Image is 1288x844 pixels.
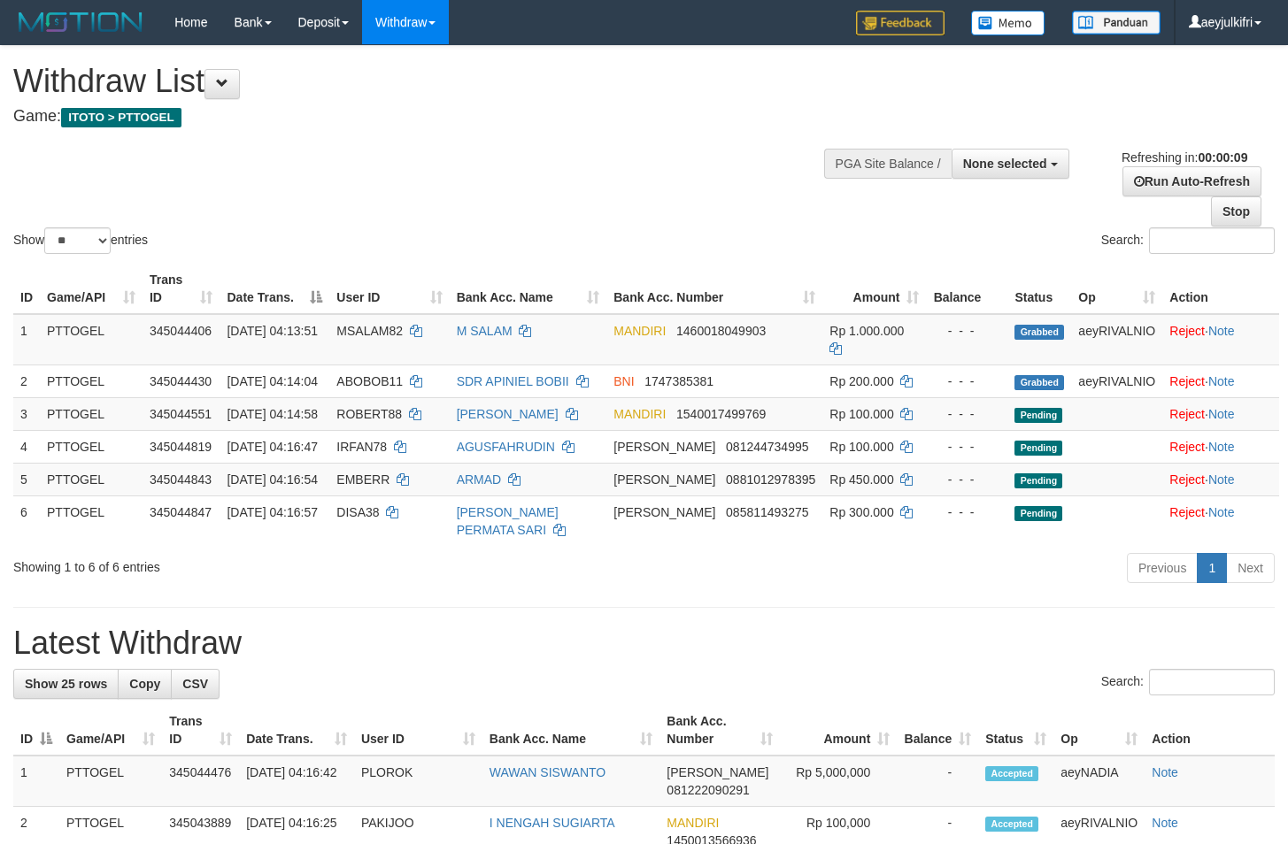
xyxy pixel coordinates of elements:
span: Pending [1014,506,1062,521]
span: 345044847 [150,505,212,519]
span: 345044406 [150,324,212,338]
td: PTTOGEL [40,364,143,397]
span: Rp 300.000 [829,505,893,519]
td: aeyRIVALNIO [1071,314,1162,365]
span: DISA38 [336,505,379,519]
a: [PERSON_NAME] [457,407,559,421]
td: · [1162,495,1279,546]
a: CSV [171,669,220,699]
span: Accepted [985,766,1038,781]
th: Trans ID: activate to sort column ascending [162,705,239,756]
span: [DATE] 04:16:47 [227,440,317,454]
th: User ID: activate to sort column ascending [354,705,482,756]
a: Reject [1169,407,1205,421]
span: Refreshing in: [1122,150,1247,165]
div: PGA Site Balance / [824,149,952,179]
td: PTTOGEL [40,314,143,365]
span: Copy 1747385381 to clipboard [644,374,713,388]
th: Game/API: activate to sort column ascending [40,264,143,314]
h1: Latest Withdraw [13,625,1275,661]
span: 345044843 [150,472,212,487]
span: Rp 1.000.000 [829,324,904,338]
a: M SALAM [457,324,513,338]
td: 345044476 [162,756,239,807]
th: Op: activate to sort column ascending [1071,264,1162,314]
span: [DATE] 04:13:51 [227,324,317,338]
td: · [1162,314,1279,365]
a: I NENGAH SUGIARTA [490,816,615,830]
th: Bank Acc. Name: activate to sort column ascending [450,264,607,314]
span: 345044819 [150,440,212,454]
a: Note [1208,374,1235,388]
th: Status: activate to sort column ascending [978,705,1053,756]
input: Search: [1149,227,1275,254]
th: Amount: activate to sort column ascending [822,264,926,314]
h1: Withdraw List [13,64,841,99]
h4: Game: [13,108,841,126]
td: 1 [13,314,40,365]
a: Note [1208,407,1235,421]
th: Amount: activate to sort column ascending [780,705,898,756]
div: - - - [933,372,1000,390]
th: ID: activate to sort column descending [13,705,59,756]
span: EMBERR [336,472,389,487]
a: Reject [1169,374,1205,388]
th: Trans ID: activate to sort column ascending [143,264,220,314]
a: Note [1208,472,1235,487]
span: Show 25 rows [25,677,107,691]
span: 345044430 [150,374,212,388]
a: Note [1152,765,1178,779]
a: Reject [1169,324,1205,338]
label: Search: [1101,227,1275,254]
span: MANDIRI [613,324,666,338]
td: PLOROK [354,756,482,807]
span: ITOTO > PTTOGEL [61,108,181,127]
div: - - - [933,503,1000,521]
th: Bank Acc. Number: activate to sort column ascending [606,264,822,314]
select: Showentries [44,227,111,254]
td: · [1162,463,1279,495]
span: [PERSON_NAME] [613,505,715,519]
td: PTTOGEL [40,495,143,546]
td: aeyRIVALNIO [1071,364,1162,397]
span: Rp 100.000 [829,440,893,454]
a: Previous [1127,553,1198,583]
th: ID [13,264,40,314]
div: Showing 1 to 6 of 6 entries [13,551,523,576]
span: [DATE] 04:14:58 [227,407,317,421]
td: PTTOGEL [40,430,143,463]
td: · [1162,430,1279,463]
span: Rp 100.000 [829,407,893,421]
td: aeyNADIA [1053,756,1145,807]
a: Reject [1169,472,1205,487]
td: 3 [13,397,40,430]
div: - - - [933,438,1000,456]
th: Op: activate to sort column ascending [1053,705,1145,756]
strong: 00:00:09 [1198,150,1247,165]
span: 345044551 [150,407,212,421]
td: PTTOGEL [40,463,143,495]
a: Stop [1211,196,1261,226]
a: Reject [1169,440,1205,454]
a: Copy [118,669,172,699]
div: - - - [933,471,1000,488]
label: Search: [1101,669,1275,695]
a: Note [1208,324,1235,338]
span: [DATE] 04:14:04 [227,374,317,388]
span: Pending [1014,441,1062,456]
a: SDR APINIEL BOBII [457,374,569,388]
span: None selected [963,157,1047,171]
td: PTTOGEL [59,756,162,807]
span: Rp 450.000 [829,472,893,487]
span: Copy 081244734995 to clipboard [726,440,808,454]
a: Run Auto-Refresh [1122,166,1261,196]
span: [PERSON_NAME] [613,472,715,487]
span: Copy 081222090291 to clipboard [667,783,749,797]
a: Note [1208,505,1235,519]
td: 2 [13,364,40,397]
span: Grabbed [1014,325,1064,340]
a: Reject [1169,505,1205,519]
th: Action [1162,264,1279,314]
span: Copy 0881012978395 to clipboard [726,472,815,487]
span: Rp 200.000 [829,374,893,388]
